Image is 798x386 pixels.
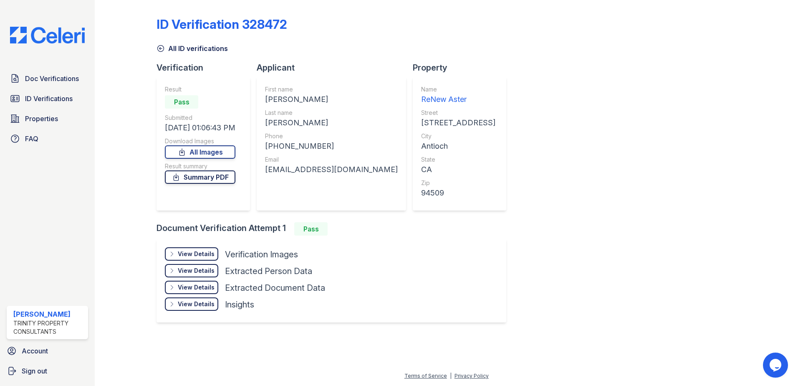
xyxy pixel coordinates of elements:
div: Insights [225,299,254,310]
div: Extracted Person Data [225,265,312,277]
a: All Images [165,145,235,159]
div: Email [265,155,398,164]
a: All ID verifications [157,43,228,53]
div: Extracted Document Data [225,282,325,294]
div: ID Verification 328472 [157,17,287,32]
div: [PHONE_NUMBER] [265,140,398,152]
a: Account [3,343,91,359]
div: View Details [178,300,215,308]
div: Document Verification Attempt 1 [157,222,513,236]
div: State [421,155,495,164]
a: Name ReNew Aster [421,85,495,105]
div: Applicant [257,62,413,74]
div: Download Images [165,137,235,145]
div: Verification Images [225,249,298,260]
div: City [421,132,495,140]
div: Name [421,85,495,94]
div: Trinity Property Consultants [13,319,85,336]
a: Sign out [3,363,91,379]
img: CE_Logo_Blue-a8612792a0a2168367f1c8372b55b34899dd931a85d93a1a3d3e32e68fde9ad4.png [3,27,91,43]
div: Property [413,62,513,74]
span: FAQ [25,134,38,144]
iframe: chat widget [763,353,790,378]
div: [PERSON_NAME] [265,117,398,129]
span: Account [22,346,48,356]
div: View Details [178,267,215,275]
span: Sign out [22,366,47,376]
a: Properties [7,110,88,127]
div: [STREET_ADDRESS] [421,117,495,129]
span: Properties [25,114,58,124]
div: [EMAIL_ADDRESS][DOMAIN_NAME] [265,164,398,175]
span: ID Verifications [25,94,73,104]
div: Result [165,85,235,94]
div: | [450,373,452,379]
div: First name [265,85,398,94]
div: Last name [265,109,398,117]
a: Privacy Policy [455,373,489,379]
div: Submitted [165,114,235,122]
div: Result summary [165,162,235,170]
div: Zip [421,179,495,187]
div: CA [421,164,495,175]
a: Terms of Service [404,373,447,379]
div: Phone [265,132,398,140]
div: 94509 [421,187,495,199]
a: FAQ [7,130,88,147]
div: Antioch [421,140,495,152]
div: Pass [165,95,198,109]
div: [PERSON_NAME] [265,94,398,105]
div: [DATE] 01:06:43 PM [165,122,235,134]
a: ID Verifications [7,90,88,107]
div: [PERSON_NAME] [13,309,85,319]
a: Summary PDF [165,170,235,184]
div: View Details [178,283,215,292]
div: Pass [294,222,328,236]
span: Doc Verifications [25,74,79,84]
div: ReNew Aster [421,94,495,105]
a: Doc Verifications [7,70,88,87]
div: Verification [157,62,257,74]
div: Street [421,109,495,117]
div: View Details [178,250,215,258]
